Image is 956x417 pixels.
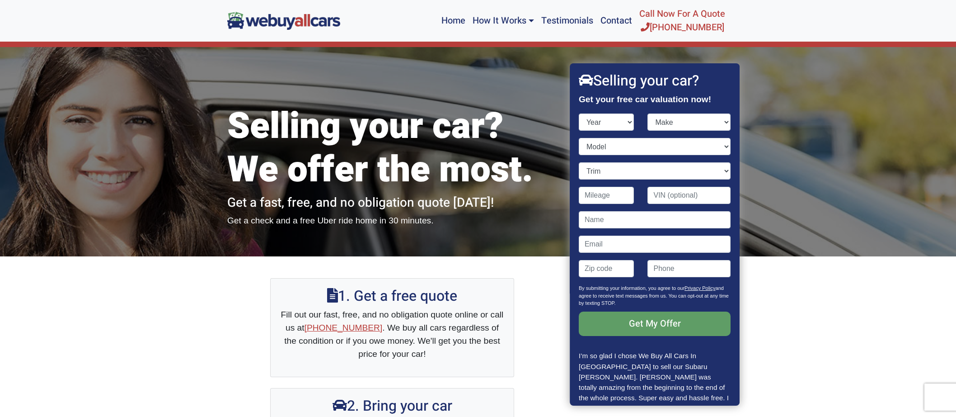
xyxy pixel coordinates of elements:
[579,260,634,277] input: Zip code
[579,312,731,336] input: Get My Offer
[636,4,729,38] a: Call Now For A Quote[PHONE_NUMBER]
[305,323,383,332] a: [PHONE_NUMBER]
[280,308,505,360] p: Fill out our fast, free, and no obligation quote online or call us at . We buy all cars regardles...
[579,236,731,253] input: Email
[684,285,715,291] a: Privacy Policy
[579,187,634,204] input: Mileage
[648,260,731,277] input: Phone
[579,284,731,312] p: By submitting your information, you agree to our and agree to receive text messages from us. You ...
[438,4,469,38] a: Home
[469,4,538,38] a: How It Works
[227,214,557,227] p: Get a check and a free Uber ride home in 30 minutes.
[579,95,711,104] strong: Get your free car valuation now!
[227,12,340,29] img: We Buy All Cars in NJ logo
[579,114,731,351] form: Contact form
[227,195,557,211] h2: Get a fast, free, and no obligation quote [DATE]!
[597,4,636,38] a: Contact
[648,187,731,204] input: VIN (optional)
[579,72,731,90] h2: Selling your car?
[280,398,505,415] h2: 2. Bring your car
[579,211,731,228] input: Name
[227,105,557,192] h1: Selling your car? We offer the most.
[280,288,505,305] h2: 1. Get a free quote
[538,4,597,38] a: Testimonials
